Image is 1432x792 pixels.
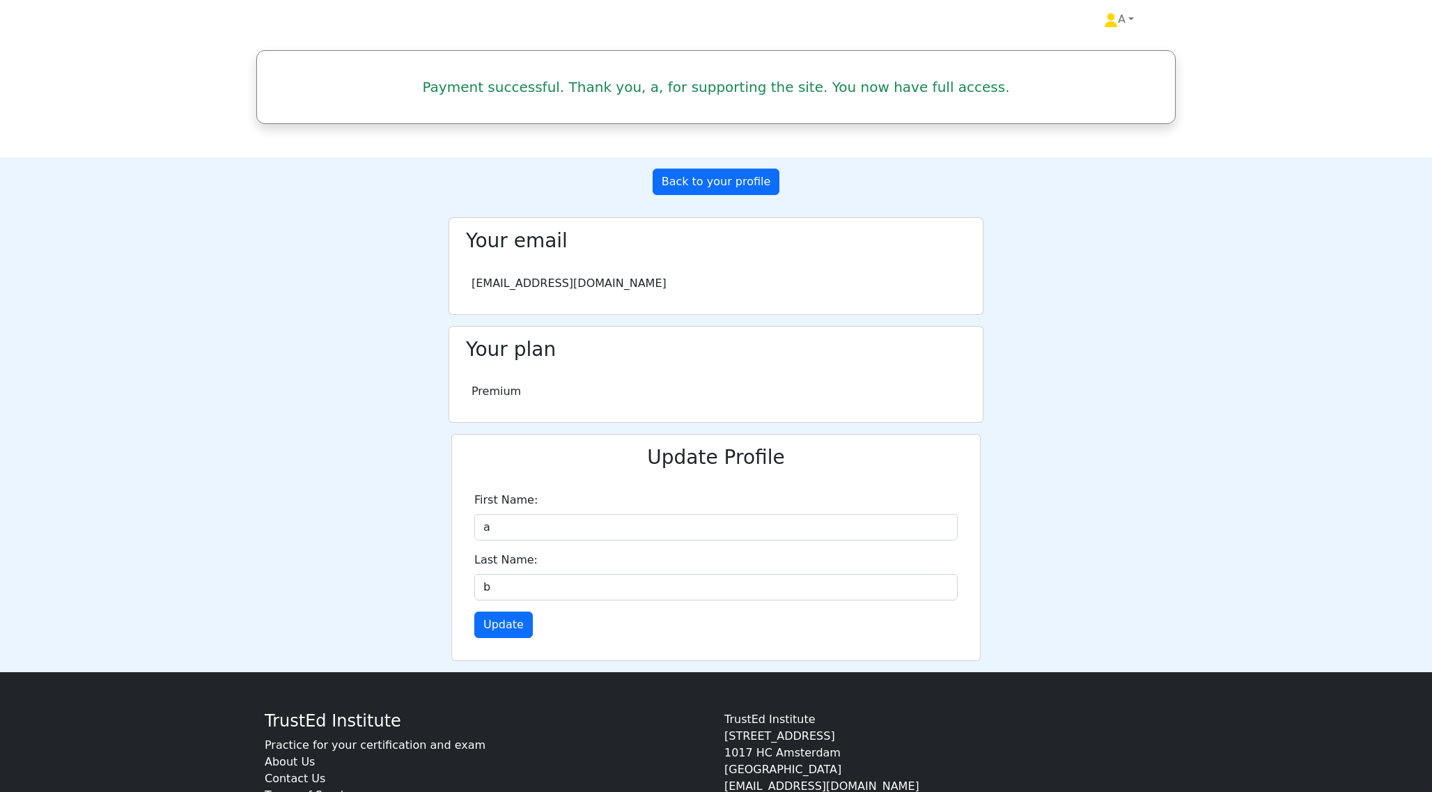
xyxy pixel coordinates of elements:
a: A [1071,6,1167,33]
a: Contact Us [265,772,325,785]
h3: Your email [460,229,972,253]
label: Last Name: [474,552,538,568]
a: Back to your profile [653,169,780,195]
div: Premium [472,383,960,400]
div: [EMAIL_ADDRESS][DOMAIN_NAME] [472,275,960,292]
label: First Name: [474,492,538,508]
h5: Payment successful. Thank you, a, for supporting the site. You now have full access. [288,79,1144,95]
h4: TrustEd Institute [265,711,708,731]
h3: Your plan [460,338,972,362]
a: About Us [265,755,315,768]
h3: Update Profile [463,446,969,469]
button: Update [474,612,533,638]
a: Practice for your certification and exam [265,738,485,752]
